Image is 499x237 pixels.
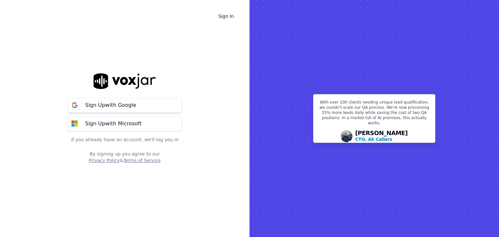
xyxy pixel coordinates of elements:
div: By signing up you agree to our & [68,151,182,164]
img: logo [94,73,156,89]
p: CTO, Ak Callers [355,136,392,143]
p: With over 100 clients needing unique lead qualification, we couldn't scale our QA process. We're ... [317,100,431,128]
img: Avatar [341,131,352,142]
button: Sign Upwith Google [68,98,182,113]
button: Sign Upwith Microsoft [68,117,182,131]
button: Privacy Policy [89,157,120,164]
img: google Sign Up button [68,99,81,112]
p: Sign Up with Google [85,101,136,109]
div: [PERSON_NAME] [355,130,408,143]
button: Terms of Service [123,157,160,164]
img: microsoft Sign Up button [68,117,81,130]
p: If you already have an account, we'll log you in [68,136,182,143]
p: Sign Up with Microsoft [85,120,142,128]
a: Sign In [213,10,239,22]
